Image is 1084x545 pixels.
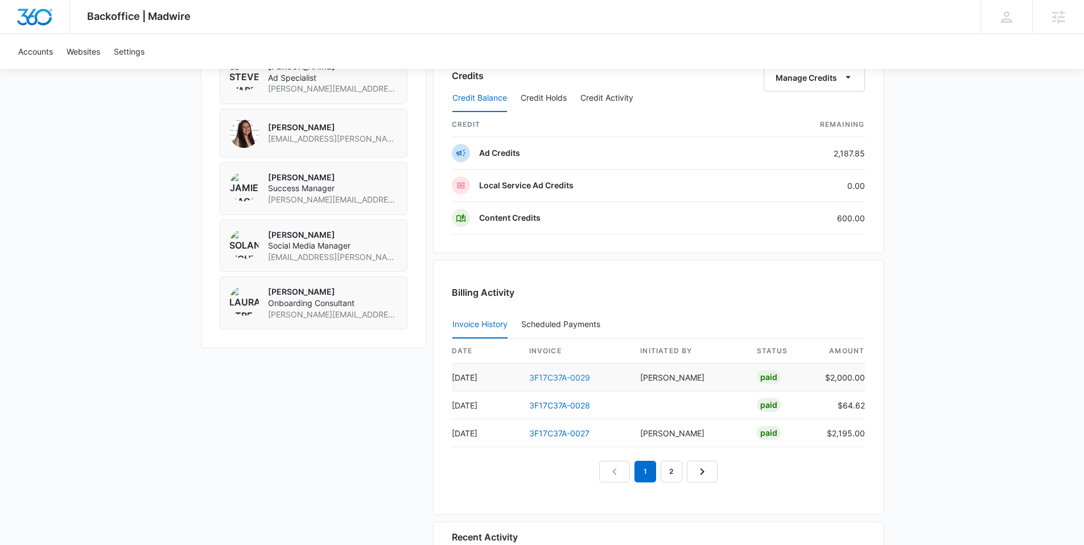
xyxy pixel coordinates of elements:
[452,364,520,391] td: [DATE]
[229,172,259,201] img: Jamie Dagg
[452,85,507,112] button: Credit Balance
[529,401,590,410] a: 3F17C37A-0028
[757,398,781,412] div: Paid
[757,426,781,440] div: Paid
[661,461,682,482] a: Page 2
[687,461,718,482] a: Next Page
[479,212,541,224] p: Content Credits
[529,373,590,382] a: 3F17C37A-0029
[60,34,107,69] a: Websites
[748,339,816,364] th: status
[268,183,398,194] span: Success Manager
[521,320,605,328] div: Scheduled Payments
[107,34,151,69] a: Settings
[631,419,747,447] td: [PERSON_NAME]
[229,286,259,316] img: Laura Streeter
[268,83,398,94] span: [PERSON_NAME][EMAIL_ADDRESS][PERSON_NAME][DOMAIN_NAME]
[479,180,574,191] p: Local Service Ad Credits
[816,391,865,419] td: $64.62
[268,286,398,298] p: [PERSON_NAME]
[268,133,398,144] span: [EMAIL_ADDRESS][PERSON_NAME][DOMAIN_NAME]
[268,172,398,183] p: [PERSON_NAME]
[757,370,781,384] div: Paid
[11,34,60,69] a: Accounts
[764,64,865,92] button: Manage Credits
[452,339,520,364] th: date
[452,419,520,447] td: [DATE]
[268,298,398,309] span: Onboarding Consultant
[744,202,865,234] td: 600.00
[229,229,259,259] img: Solange Richter
[268,240,398,251] span: Social Media Manager
[816,339,865,364] th: amount
[816,419,865,447] td: $2,195.00
[520,339,632,364] th: invoice
[452,311,508,338] button: Invoice History
[229,118,259,148] img: Audriana Talamantes
[599,461,718,482] nav: Pagination
[268,309,398,320] span: [PERSON_NAME][EMAIL_ADDRESS][PERSON_NAME][DOMAIN_NAME]
[268,72,398,84] span: Ad Specialist
[529,428,590,438] a: 3F17C37A-0027
[479,147,520,159] p: Ad Credits
[268,194,398,205] span: [PERSON_NAME][EMAIL_ADDRESS][PERSON_NAME][DOMAIN_NAME]
[634,461,656,482] em: 1
[452,69,484,82] h3: Credits
[580,85,633,112] button: Credit Activity
[521,85,567,112] button: Credit Holds
[452,113,744,137] th: credit
[744,170,865,202] td: 0.00
[268,251,398,263] span: [EMAIL_ADDRESS][PERSON_NAME][DOMAIN_NAME]
[268,229,398,241] p: [PERSON_NAME]
[87,10,191,22] span: Backoffice | Madwire
[744,113,865,137] th: Remaining
[631,364,747,391] td: [PERSON_NAME]
[744,137,865,170] td: 2,187.85
[452,391,520,419] td: [DATE]
[268,122,398,133] p: [PERSON_NAME]
[452,530,518,544] h6: Recent Activity
[816,364,865,391] td: $2,000.00
[229,61,259,90] img: Steven Warren
[631,339,747,364] th: Initiated By
[452,286,865,299] h3: Billing Activity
